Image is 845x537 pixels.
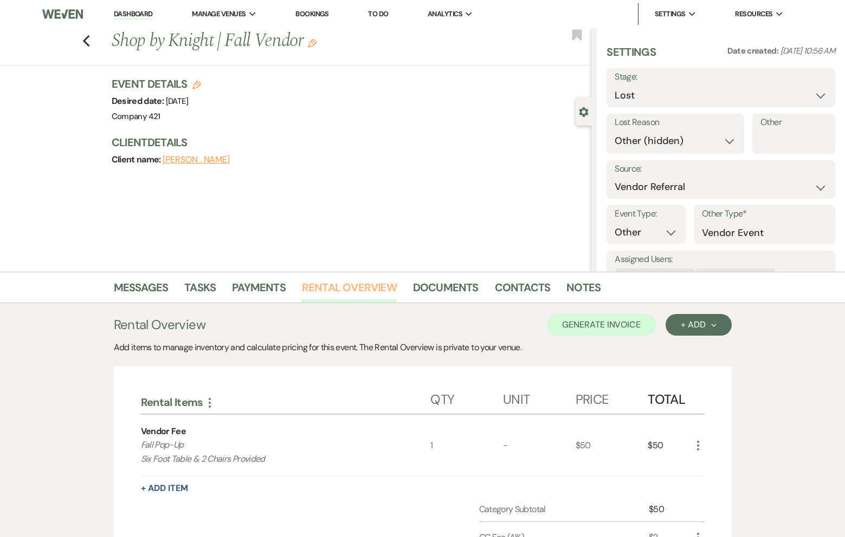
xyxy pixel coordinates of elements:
[648,415,691,476] div: $50
[615,206,678,222] label: Event Type:
[615,252,827,267] label: Assigned Users:
[114,279,169,303] a: Messages
[760,115,827,130] label: Other
[112,76,202,91] h3: Event Details
[547,314,656,336] button: Generate Invoice
[184,279,216,303] a: Tasks
[114,315,205,335] h3: Rental Overview
[141,438,402,466] p: Fall Pop-Up Six Foot Table & 2 Chairs Provided
[430,381,503,414] div: Qty
[666,314,731,336] button: + Add
[579,106,589,116] button: Close lead details
[232,279,286,303] a: Payments
[648,381,691,414] div: Total
[141,484,188,493] button: + Add Item
[112,135,581,150] h3: Client Details
[615,161,827,177] label: Source:
[141,425,186,438] div: Vendor Fee
[566,279,601,303] a: Notes
[428,9,462,19] span: Analytics
[649,503,691,516] div: $50
[576,415,648,476] div: $50
[681,320,716,329] div: + Add
[295,9,329,18] a: Bookings
[727,45,781,56] span: Date created:
[192,9,246,19] span: Manage Venues
[141,395,431,409] div: Rental Items
[495,279,551,303] a: Contacts
[607,44,656,68] h3: Settings
[615,69,827,85] label: Stage:
[616,268,682,284] div: [PERSON_NAME]
[112,154,163,165] span: Client name:
[702,206,827,222] label: Other Type*
[368,9,388,18] a: To Do
[112,95,166,107] span: Desired date:
[696,268,763,284] div: [PERSON_NAME]
[166,96,189,107] span: [DATE]
[308,38,317,48] button: Edit
[413,279,479,303] a: Documents
[430,415,503,476] div: 1
[781,45,835,56] span: [DATE] 10:56 AM
[503,415,576,476] div: -
[42,3,83,25] img: Weven Logo
[576,381,648,414] div: Price
[114,341,732,354] div: Add items to manage inventory and calculate pricing for this event. The Rental Overview is privat...
[479,503,649,516] div: Category Subtotal
[615,115,736,130] label: Lost Reason
[735,9,772,19] span: Resources
[163,155,230,164] button: [PERSON_NAME]
[112,111,160,122] span: Company 421
[302,279,397,303] a: Rental Overview
[112,28,492,54] h1: Shop by Knight | Fall Vendor
[114,9,153,19] a: Dashboard
[655,9,686,19] span: Settings
[503,381,576,414] div: Unit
